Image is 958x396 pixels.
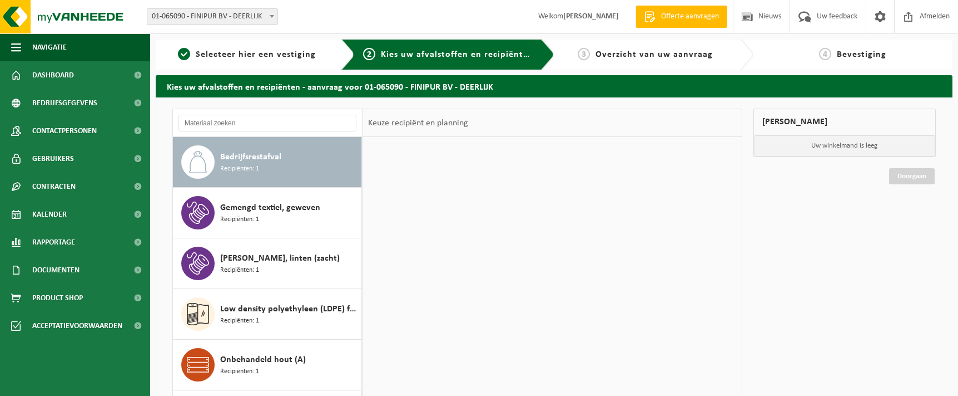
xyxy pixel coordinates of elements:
[563,12,619,21] strong: [PERSON_NAME]
[220,150,281,164] span: Bedrijfsrestafval
[363,109,474,137] div: Keuze recipiënt en planning
[819,48,831,60] span: 4
[578,48,590,60] span: 3
[147,8,278,25] span: 01-065090 - FINIPUR BV - DEERLIJK
[147,9,277,25] span: 01-065090 - FINIPUR BV - DEERLIJK
[220,302,359,316] span: Low density polyethyleen (LDPE) folie, los, gekleurd
[196,50,316,59] span: Selecteer hier een vestiging
[220,164,259,174] span: Recipiënten: 1
[220,265,259,276] span: Recipiënten: 1
[220,252,340,265] span: [PERSON_NAME], linten (zacht)
[32,284,83,312] span: Product Shop
[32,173,76,201] span: Contracten
[32,33,67,61] span: Navigatie
[161,48,332,61] a: 1Selecteer hier een vestiging
[658,11,722,22] span: Offerte aanvragen
[173,238,362,289] button: [PERSON_NAME], linten (zacht) Recipiënten: 1
[32,228,75,256] span: Rapportage
[220,353,306,366] span: Onbehandeld hout (A)
[32,61,74,89] span: Dashboard
[32,145,74,173] span: Gebruikers
[32,312,122,340] span: Acceptatievoorwaarden
[156,75,952,97] h2: Kies uw afvalstoffen en recipiënten - aanvraag voor 01-065090 - FINIPUR BV - DEERLIJK
[837,50,886,59] span: Bevestiging
[173,188,362,238] button: Gemengd textiel, geweven Recipiënten: 1
[32,89,97,117] span: Bedrijfsgegevens
[173,340,362,390] button: Onbehandeld hout (A) Recipiënten: 1
[32,117,97,145] span: Contactpersonen
[220,201,320,214] span: Gemengd textiel, geweven
[220,214,259,225] span: Recipiënten: 1
[32,256,80,284] span: Documenten
[363,48,375,60] span: 2
[173,289,362,340] button: Low density polyethyleen (LDPE) folie, los, gekleurd Recipiënten: 1
[220,316,259,326] span: Recipiënten: 1
[178,48,190,60] span: 1
[178,115,356,131] input: Materiaal zoeken
[754,135,935,157] p: Uw winkelmand is leeg
[32,201,67,228] span: Kalender
[636,6,727,28] a: Offerte aanvragen
[889,168,935,184] a: Doorgaan
[220,366,259,377] span: Recipiënten: 1
[753,109,936,135] div: [PERSON_NAME]
[381,50,534,59] span: Kies uw afvalstoffen en recipiënten
[173,137,362,188] button: Bedrijfsrestafval Recipiënten: 1
[595,50,713,59] span: Overzicht van uw aanvraag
